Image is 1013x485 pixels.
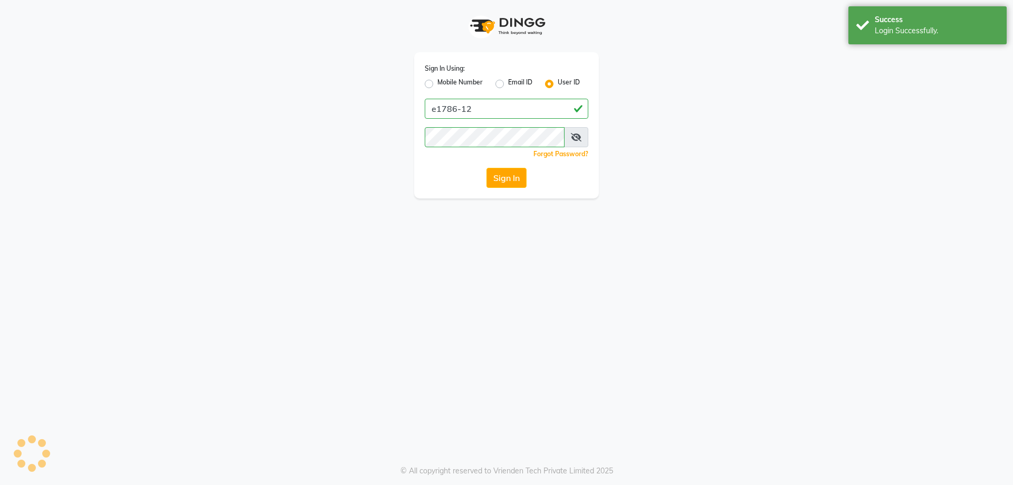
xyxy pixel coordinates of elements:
label: Email ID [508,78,532,90]
input: Username [425,99,588,119]
label: User ID [558,78,580,90]
a: Forgot Password? [533,150,588,158]
label: Sign In Using: [425,64,465,73]
div: Login Successfully. [875,25,999,36]
button: Sign In [486,168,527,188]
div: Success [875,14,999,25]
img: logo1.svg [464,11,549,42]
input: Username [425,127,565,147]
label: Mobile Number [437,78,483,90]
